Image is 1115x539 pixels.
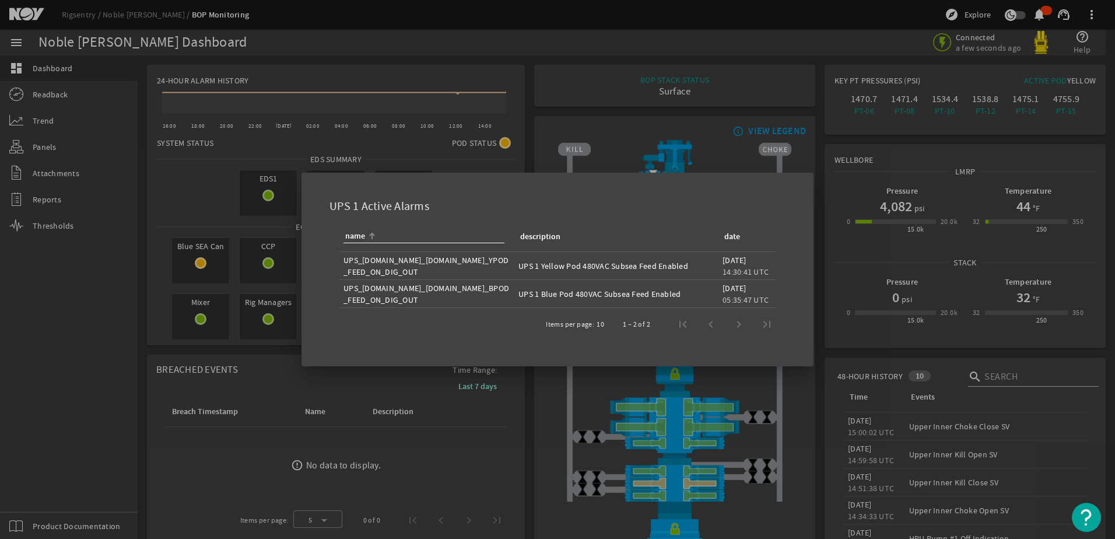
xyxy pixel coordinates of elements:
[345,230,365,243] div: name
[315,187,800,221] div: UPS 1 Active Alarms
[723,295,769,305] legacy-datetime-component: 05:35:47 UTC
[518,260,713,272] div: UPS 1 Yellow Pod 480VAC Subsea Feed Enabled
[723,267,769,277] legacy-datetime-component: 14:30:41 UTC
[546,318,594,330] div: Items per page:
[724,230,740,243] div: date
[623,318,650,330] div: 1 – 2 of 2
[343,282,509,306] div: UPS_[DOMAIN_NAME]_[DOMAIN_NAME]_BPOD_FEED_ON_DIG_OUT
[518,230,709,243] div: description
[520,230,560,243] div: description
[723,230,767,243] div: date
[518,288,713,300] div: UPS 1 Blue Pod 480VAC Subsea Feed Enabled
[343,254,509,278] div: UPS_[DOMAIN_NAME]_[DOMAIN_NAME]_YPOD_FEED_ON_DIG_OUT
[1072,503,1101,532] button: Open Resource Center
[723,255,746,265] legacy-datetime-component: [DATE]
[597,318,604,330] div: 10
[723,283,746,293] legacy-datetime-component: [DATE]
[343,230,504,243] div: name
